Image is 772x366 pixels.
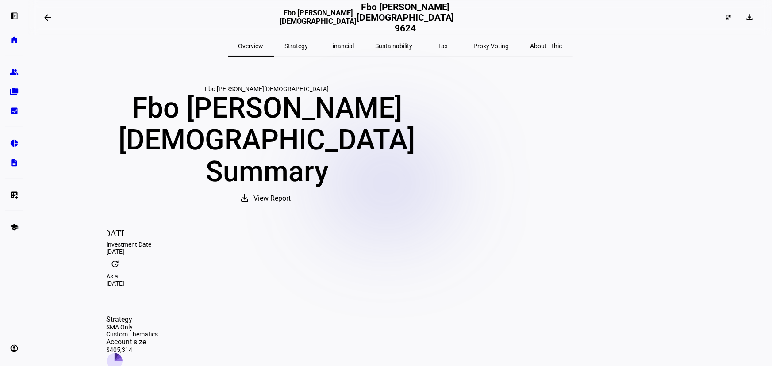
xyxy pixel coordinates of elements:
[92,92,442,188] div: Fbo [PERSON_NAME][DEMOGRAPHIC_DATA] Summary
[438,43,448,49] span: Tax
[107,223,124,241] mat-icon: [DATE]
[285,43,308,49] span: Strategy
[357,2,454,34] h2: Fbo [PERSON_NAME][DEMOGRAPHIC_DATA] 9624
[280,9,357,33] h3: Fbo [PERSON_NAME][DEMOGRAPHIC_DATA]
[5,63,23,81] a: group
[530,43,562,49] span: About Ethic
[107,338,158,346] div: Account size
[5,83,23,100] a: folder_copy
[10,158,19,167] eth-mat-symbol: description
[5,31,23,49] a: home
[10,139,19,148] eth-mat-symbol: pie_chart
[330,43,354,49] span: Financial
[238,43,264,49] span: Overview
[376,43,413,49] span: Sustainability
[92,85,442,92] div: Fbo [PERSON_NAME][DEMOGRAPHIC_DATA]
[725,14,732,21] mat-icon: dashboard_customize
[107,255,124,273] mat-icon: update
[107,331,158,338] div: Custom Thematics
[10,35,19,44] eth-mat-symbol: home
[10,223,19,232] eth-mat-symbol: school
[5,102,23,120] a: bid_landscape
[10,107,19,115] eth-mat-symbol: bid_landscape
[107,280,694,287] div: [DATE]
[474,43,509,49] span: Proxy Voting
[107,315,158,324] div: Strategy
[107,273,694,280] div: As at
[42,12,53,23] mat-icon: arrow_backwards
[5,154,23,172] a: description
[10,68,19,76] eth-mat-symbol: group
[745,13,754,22] mat-icon: download
[10,191,19,199] eth-mat-symbol: list_alt_add
[107,346,158,353] div: $405,314
[231,188,303,209] button: View Report
[107,248,694,255] div: [DATE]
[5,134,23,152] a: pie_chart
[10,87,19,96] eth-mat-symbol: folder_copy
[240,193,250,203] mat-icon: download
[10,11,19,20] eth-mat-symbol: left_panel_open
[10,344,19,353] eth-mat-symbol: account_circle
[107,324,158,331] div: SMA Only
[254,188,291,209] span: View Report
[107,241,694,248] div: Investment Date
